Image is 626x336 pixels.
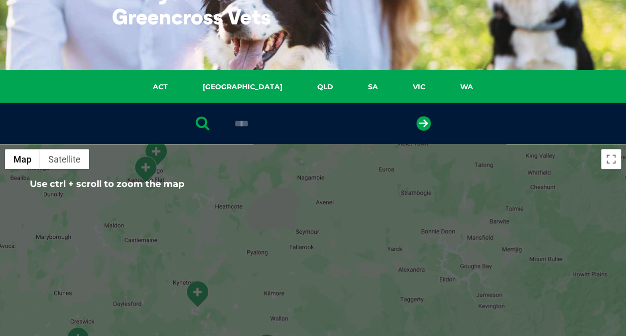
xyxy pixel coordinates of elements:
[133,156,158,183] div: Kangaroo Flat
[443,81,491,93] a: WA
[351,81,395,93] a: SA
[185,280,210,308] div: Macedon Ranges
[300,81,351,93] a: QLD
[143,140,168,167] div: White Hills
[5,149,40,169] button: Show street map
[601,149,621,169] button: Toggle fullscreen view
[395,81,443,93] a: VIC
[40,149,89,169] button: Show satellite imagery
[135,81,185,93] a: ACT
[185,81,300,93] a: [GEOGRAPHIC_DATA]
